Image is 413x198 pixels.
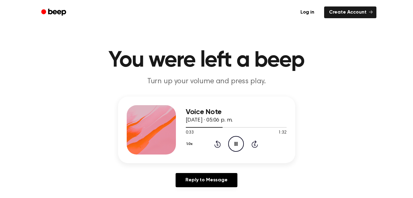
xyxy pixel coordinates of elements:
[49,49,364,72] h1: You were left a beep
[176,173,237,187] a: Reply to Message
[186,118,233,123] span: [DATE] · 05:06 p. m.
[324,6,376,18] a: Create Account
[278,130,286,136] span: 1:32
[186,139,195,149] button: 1.0x
[186,108,287,116] h3: Voice Note
[186,130,194,136] span: 0:33
[37,6,72,19] a: Beep
[89,76,325,87] p: Turn up your volume and press play.
[294,5,320,19] a: Log in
